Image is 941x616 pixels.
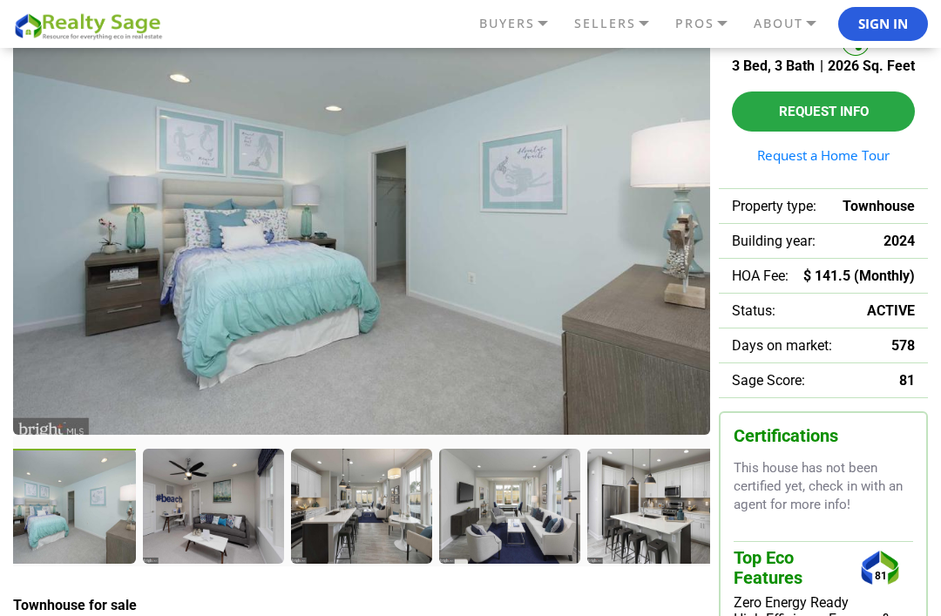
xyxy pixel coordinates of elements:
[820,58,823,74] span: |
[734,459,913,515] p: This house has not been certified yet, check in with an agent for more info!
[899,372,915,389] span: 81
[13,597,710,613] h4: Townhouse for sale
[828,58,915,74] span: 2026 Sq. Feet
[732,91,915,131] button: Request Info
[803,267,915,284] span: $ 141.5 (Monthly)
[734,541,913,594] h3: Top Eco Features
[734,426,913,446] h3: Certifications
[749,9,838,38] a: ABOUT
[838,7,928,42] button: Sign In
[843,198,915,214] span: Townhouse
[891,337,915,354] span: 578
[671,9,749,38] a: PROS
[867,302,915,319] span: ACTIVE
[475,9,570,38] a: BUYERS
[732,233,816,249] span: Building year:
[856,542,904,594] div: 81
[732,302,775,319] span: Status:
[732,149,915,162] a: Request a Home Tour
[732,198,816,214] span: Property type:
[732,267,789,284] span: HOA Fee:
[732,372,805,389] span: Sage Score:
[732,58,815,74] span: 3 Bed, 3 Bath
[570,9,671,38] a: SELLERS
[732,337,832,354] span: Days on market:
[883,233,915,249] span: 2024
[13,10,170,41] img: REALTY SAGE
